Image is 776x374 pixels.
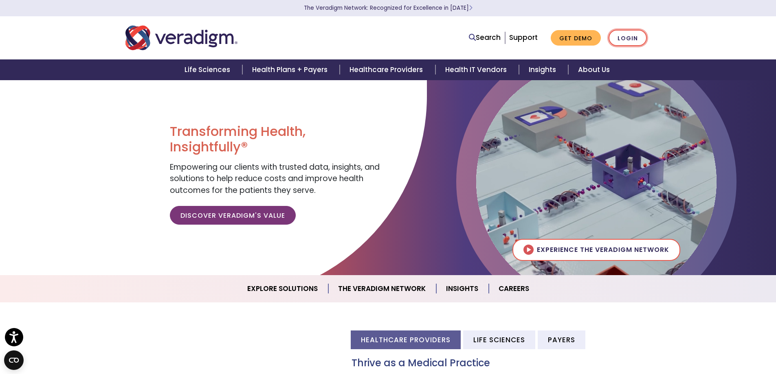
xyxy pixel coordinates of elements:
[328,278,436,299] a: The Veradigm Network
[519,59,568,80] a: Insights
[351,330,461,349] li: Healthcare Providers
[304,4,473,12] a: The Veradigm Network: Recognized for Excellence in [DATE]Learn More
[170,162,380,196] span: Empowering our clients with trusted data, insights, and solutions to help reduce costs and improv...
[469,4,473,12] span: Learn More
[568,59,620,80] a: About Us
[489,278,539,299] a: Careers
[538,330,585,349] li: Payers
[436,278,489,299] a: Insights
[551,30,601,46] a: Get Demo
[352,357,651,369] h3: Thrive as a Medical Practice
[435,59,519,80] a: Health IT Vendors
[620,315,766,364] iframe: Drift Chat Widget
[170,124,382,155] h1: Transforming Health, Insightfully®
[340,59,435,80] a: Healthcare Providers
[4,350,24,370] button: Open CMP widget
[509,33,538,42] a: Support
[609,30,647,46] a: Login
[469,32,501,43] a: Search
[170,206,296,225] a: Discover Veradigm's Value
[463,330,535,349] li: Life Sciences
[125,24,237,51] img: Veradigm logo
[175,59,242,80] a: Life Sciences
[242,59,340,80] a: Health Plans + Payers
[237,278,328,299] a: Explore Solutions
